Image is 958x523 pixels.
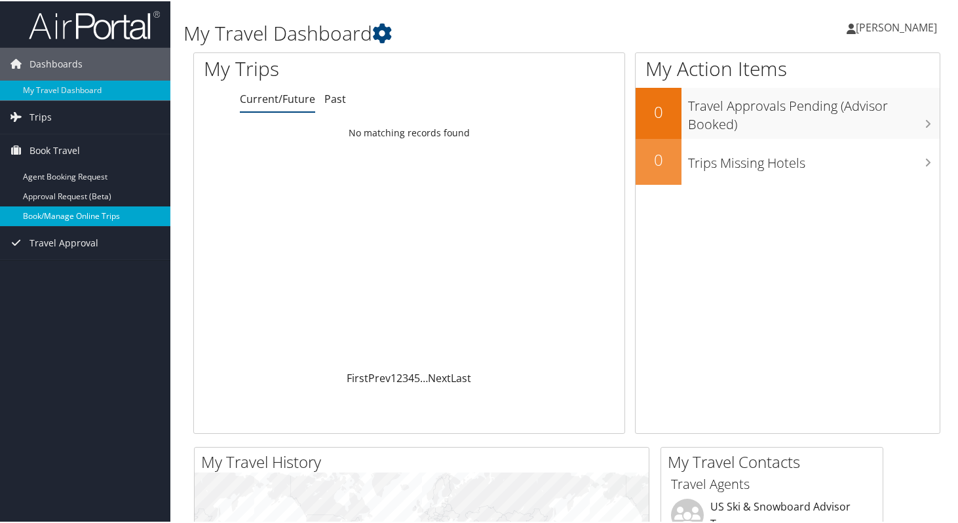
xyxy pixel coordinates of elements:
a: Next [428,370,451,384]
a: 3 [402,370,408,384]
span: [PERSON_NAME] [856,19,937,33]
span: Travel Approval [29,225,98,258]
a: 0Trips Missing Hotels [636,138,940,184]
h2: My Travel Contacts [668,450,883,472]
h2: 0 [636,147,681,170]
h2: My Travel History [201,450,649,472]
a: [PERSON_NAME] [847,7,950,46]
h1: My Trips [204,54,435,81]
a: 4 [408,370,414,384]
a: 0Travel Approvals Pending (Advisor Booked) [636,87,940,137]
img: airportal-logo.png [29,9,160,39]
span: Trips [29,100,52,132]
a: 2 [396,370,402,384]
span: Dashboards [29,47,83,79]
a: First [347,370,368,384]
td: No matching records found [194,120,624,144]
span: … [420,370,428,384]
a: Past [324,90,346,105]
h1: My Action Items [636,54,940,81]
h3: Travel Agents [671,474,873,492]
a: 1 [391,370,396,384]
a: Current/Future [240,90,315,105]
h1: My Travel Dashboard [183,18,695,46]
h3: Trips Missing Hotels [688,146,940,171]
a: Prev [368,370,391,384]
span: Book Travel [29,133,80,166]
a: Last [451,370,471,384]
h3: Travel Approvals Pending (Advisor Booked) [688,89,940,132]
a: 5 [414,370,420,384]
h2: 0 [636,100,681,122]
